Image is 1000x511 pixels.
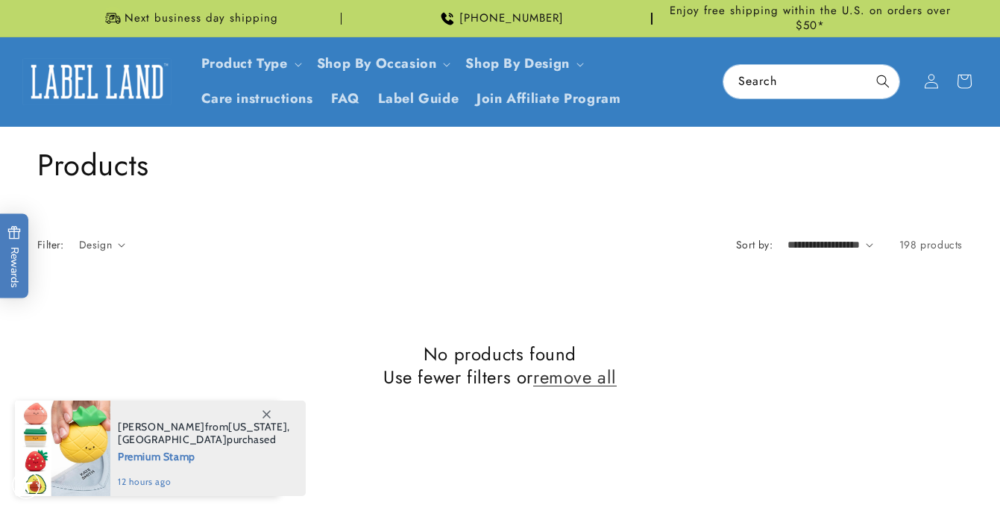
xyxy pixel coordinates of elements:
span: FAQ [331,90,360,107]
span: Join Affiliate Program [477,90,620,107]
span: Design [79,237,112,252]
a: FAQ [322,81,369,116]
img: Label Land [22,58,172,104]
span: Shop By Occasion [317,55,437,72]
summary: Product Type [192,46,308,81]
iframe: Gorgias live chat messenger [851,447,985,496]
span: [PHONE_NUMBER] [459,11,564,26]
h2: Filter: [37,237,64,253]
label: Sort by: [736,237,773,252]
span: Next business day shipping [125,11,278,26]
span: [US_STATE] [228,420,287,433]
a: remove all [533,366,617,389]
summary: Design (0 selected) [79,237,125,253]
summary: Shop By Design [456,46,589,81]
a: Label Guide [369,81,468,116]
span: Care instructions [201,90,313,107]
a: Shop By Design [465,54,569,73]
span: 198 products [899,237,963,252]
span: Enjoy free shipping within the U.S. on orders over $50* [658,4,963,33]
a: Product Type [201,54,288,73]
span: Label Guide [378,90,459,107]
button: Search [867,65,899,98]
span: [GEOGRAPHIC_DATA] [118,433,227,446]
span: Rewards [7,225,22,287]
h2: No products found Use fewer filters or [37,342,963,389]
summary: Shop By Occasion [308,46,457,81]
a: Join Affiliate Program [468,81,629,116]
span: [PERSON_NAME] [118,420,205,433]
h1: Products [37,145,963,184]
span: from , purchased [118,421,290,446]
a: Care instructions [192,81,322,116]
a: Label Land [17,53,177,110]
